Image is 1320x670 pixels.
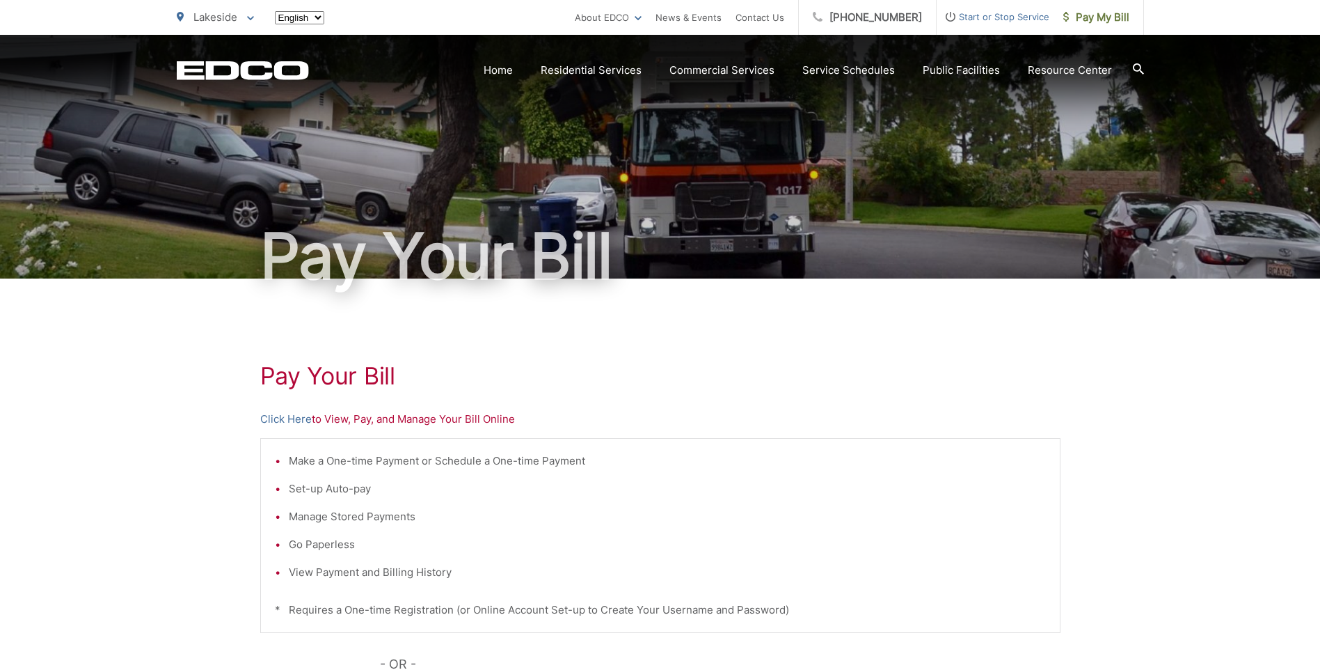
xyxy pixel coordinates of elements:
select: Select a language [275,11,324,24]
a: Click Here [260,411,312,428]
li: Manage Stored Payments [289,508,1046,525]
p: to View, Pay, and Manage Your Bill Online [260,411,1060,428]
a: About EDCO [575,9,642,26]
a: Public Facilities [923,62,1000,79]
li: Set-up Auto-pay [289,481,1046,497]
a: EDCD logo. Return to the homepage. [177,61,309,80]
a: Resource Center [1028,62,1112,79]
h1: Pay Your Bill [177,221,1144,291]
a: Home [484,62,513,79]
a: Residential Services [541,62,642,79]
a: Commercial Services [669,62,774,79]
span: Pay My Bill [1063,9,1129,26]
li: Go Paperless [289,536,1046,553]
p: * Requires a One-time Registration (or Online Account Set-up to Create Your Username and Password) [275,602,1046,618]
li: Make a One-time Payment or Schedule a One-time Payment [289,453,1046,469]
li: View Payment and Billing History [289,564,1046,581]
h1: Pay Your Bill [260,362,1060,390]
a: News & Events [655,9,722,26]
a: Service Schedules [802,62,895,79]
a: Contact Us [735,9,784,26]
span: Lakeside [193,10,237,24]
